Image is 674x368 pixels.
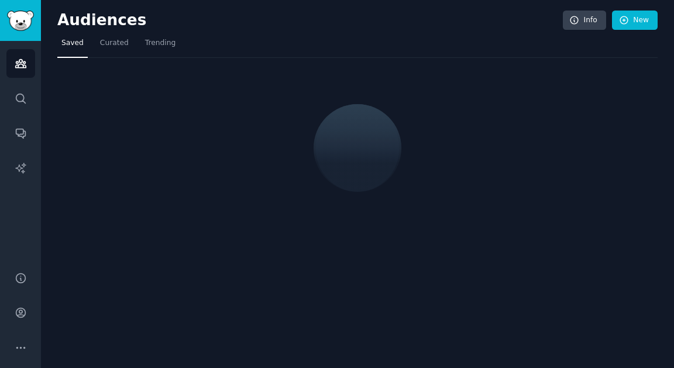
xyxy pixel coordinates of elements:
[57,11,563,30] h2: Audiences
[61,38,84,49] span: Saved
[57,34,88,58] a: Saved
[141,34,180,58] a: Trending
[563,11,606,30] a: Info
[100,38,129,49] span: Curated
[145,38,176,49] span: Trending
[612,11,658,30] a: New
[96,34,133,58] a: Curated
[7,11,34,31] img: GummySearch logo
